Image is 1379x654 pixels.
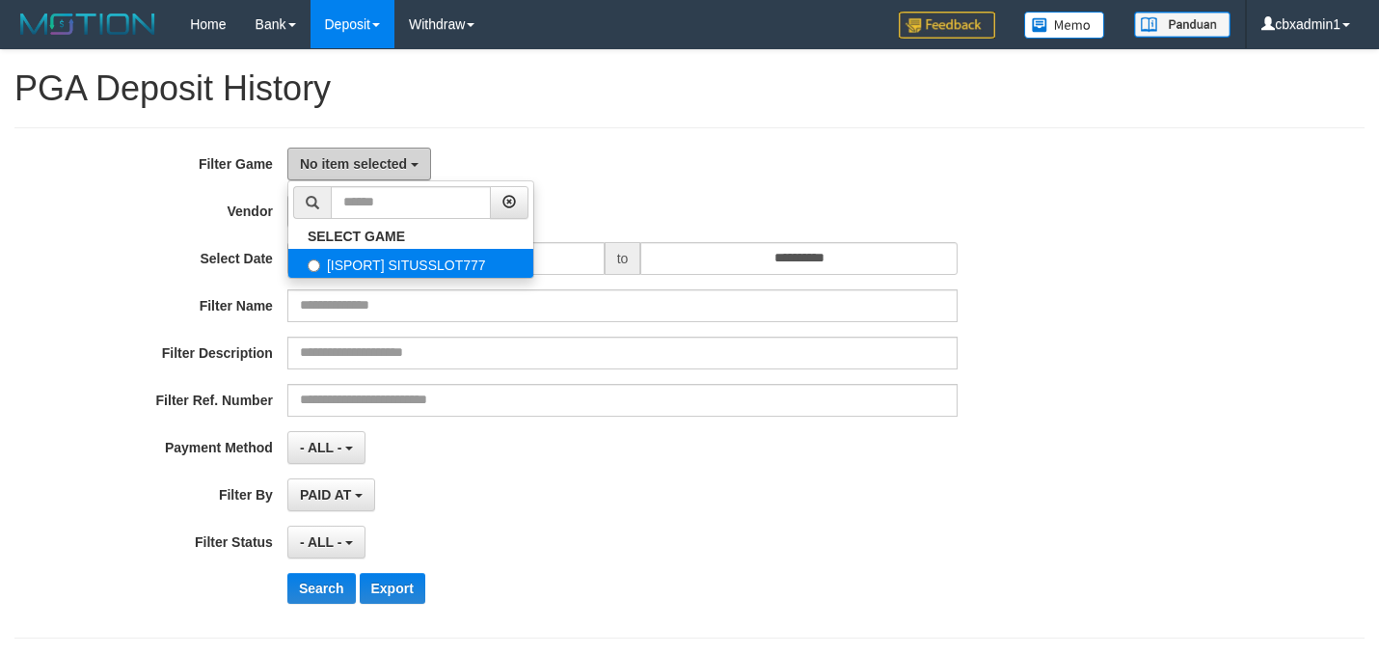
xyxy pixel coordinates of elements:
[14,69,1365,108] h1: PGA Deposit History
[899,12,995,39] img: Feedback.jpg
[287,573,356,604] button: Search
[1134,12,1230,38] img: panduan.png
[287,431,365,464] button: - ALL -
[300,440,342,455] span: - ALL -
[308,229,405,244] b: SELECT GAME
[287,526,365,559] button: - ALL -
[288,224,533,249] a: SELECT GAME
[300,487,351,503] span: PAID AT
[288,249,533,278] label: [ISPORT] SITUSSLOT777
[287,478,375,511] button: PAID AT
[300,156,407,172] span: No item selected
[300,534,342,550] span: - ALL -
[287,148,431,180] button: No item selected
[1024,12,1105,39] img: Button%20Memo.svg
[308,259,320,272] input: [ISPORT] SITUSSLOT777
[14,10,161,39] img: MOTION_logo.png
[605,242,641,275] span: to
[360,573,425,604] button: Export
